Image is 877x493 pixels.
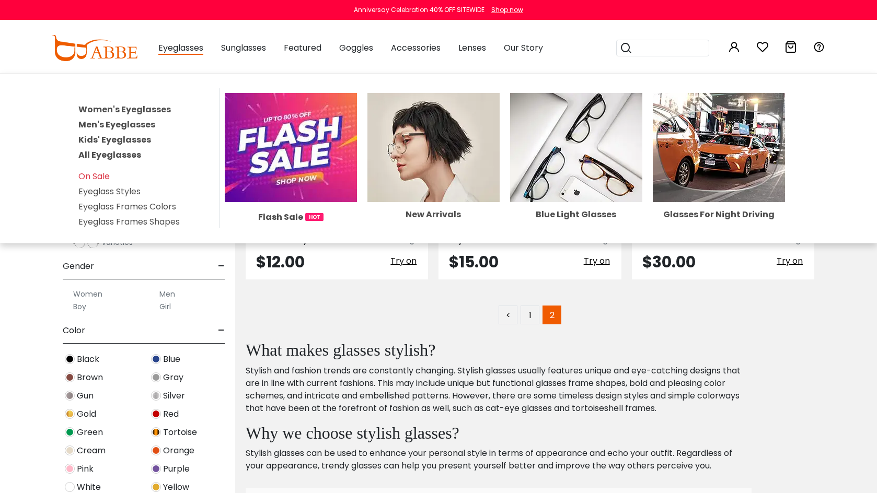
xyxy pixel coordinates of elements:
[65,464,75,474] img: Pink
[151,445,161,455] img: Orange
[387,254,420,268] button: Try on
[151,427,161,437] img: Tortoise
[65,427,75,437] img: Green
[390,255,417,267] span: Try on
[225,141,357,224] a: Flash Sale
[77,408,96,420] span: Gold
[510,93,642,202] img: Blue Light Glasses
[225,93,357,202] img: Flash Sale
[52,35,137,61] img: abbeglasses.com
[65,482,75,492] img: White
[510,141,642,219] a: Blue Light Glasses
[258,210,303,224] span: Flash Sale
[65,445,75,455] img: Cream
[65,391,75,401] img: Gun
[246,340,752,360] h2: What makes glasses stylish?
[65,372,75,382] img: Brown
[354,5,484,15] div: Anniversay Celebration 40% OFF SITEWIDE
[367,141,500,219] a: New Arrivals
[78,201,176,213] a: Eyeglass Frames Colors
[581,254,613,268] button: Try on
[218,254,225,279] span: -
[65,354,75,364] img: Black
[521,306,539,324] a: 1
[63,318,85,343] span: Color
[491,5,523,15] div: Shop now
[486,5,523,14] a: Shop now
[151,482,161,492] img: Yellow
[63,254,94,279] span: Gender
[642,251,696,273] span: $30.00
[77,390,94,402] span: Gun
[543,306,561,324] span: 2
[499,306,517,324] a: <
[78,185,141,197] a: Eyeglass Styles
[151,391,161,401] img: Silver
[653,210,785,219] div: Glasses For Night Driving
[73,300,86,313] label: Boy
[65,409,75,419] img: Gold
[151,372,161,382] img: Gray
[78,119,155,131] a: Men's Eyeglasses
[163,444,194,457] span: Orange
[151,464,161,474] img: Purple
[305,213,324,221] img: 1724998894317IetNH.gif
[78,103,171,115] a: Women's Eyeglasses
[77,463,94,475] span: Pink
[77,444,106,457] span: Cream
[653,93,785,202] img: Glasses For Night Driving
[151,354,161,364] img: Blue
[163,390,185,402] span: Silver
[221,42,266,54] span: Sunglasses
[391,42,441,54] span: Accessories
[218,318,225,343] span: -
[163,408,179,420] span: Red
[78,216,180,228] a: Eyeglass Frames Shapes
[163,353,180,366] span: Blue
[774,254,806,268] button: Try on
[159,300,171,313] label: Girl
[78,134,151,146] a: Kids' Eyeglasses
[246,423,752,443] h2: Why we choose stylish glasses?
[458,42,486,54] span: Lenses
[367,93,500,202] img: New Arrivals
[163,371,183,384] span: Gray
[653,141,785,219] a: Glasses For Night Driving
[246,365,752,415] p: Stylish and fashion trends are constantly changing. Stylish glasses usually features unique and e...
[78,170,110,182] a: On Sale
[158,42,203,55] span: Eyeglasses
[73,288,102,300] label: Women
[163,463,190,475] span: Purple
[510,210,642,219] div: Blue Light Glasses
[777,255,803,267] span: Try on
[246,447,752,472] p: Stylish glasses can be used to enhance your personal style in terms of appearance and echo your o...
[159,288,175,300] label: Men
[367,210,500,219] div: New Arrivals
[339,42,373,54] span: Goggles
[77,371,103,384] span: Brown
[504,42,543,54] span: Our Story
[256,251,305,273] span: $12.00
[449,251,499,273] span: $15.00
[584,255,610,267] span: Try on
[77,353,99,366] span: Black
[284,42,321,54] span: Featured
[78,149,141,161] a: All Eyeglasses
[151,409,161,419] img: Red
[77,426,103,439] span: Green
[163,426,197,439] span: Tortoise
